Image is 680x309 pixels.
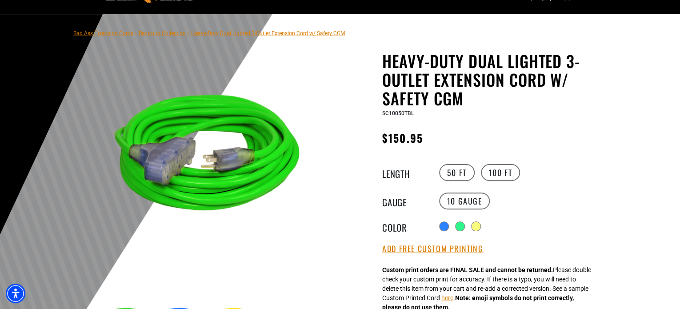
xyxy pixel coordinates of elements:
span: › [188,30,189,36]
legend: Color [382,221,427,232]
div: Accessibility Menu [6,284,25,303]
span: Heavy-Duty Dual Lighted 3-Outlet Extension Cord w/ Safety CGM [191,30,345,36]
label: 10 Gauge [439,193,490,209]
span: SC10050TBL [382,110,414,116]
label: 100 FT [481,164,520,181]
legend: Length [382,167,427,178]
span: $150.95 [382,130,423,146]
strong: Custom print orders are FINAL SALE and cannot be returned. [382,266,553,273]
h1: Heavy-Duty Dual Lighted 3-Outlet Extension Cord w/ Safety CGM [382,52,600,108]
img: neon green [100,53,314,268]
legend: Gauge [382,195,427,207]
nav: breadcrumbs [73,28,345,38]
span: › [135,30,137,36]
button: Add Free Custom Printing [382,244,483,254]
button: here [441,293,453,303]
label: 50 FT [439,164,475,181]
a: Bad Ass Extension Cords [73,30,133,36]
a: Return to Collection [139,30,186,36]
